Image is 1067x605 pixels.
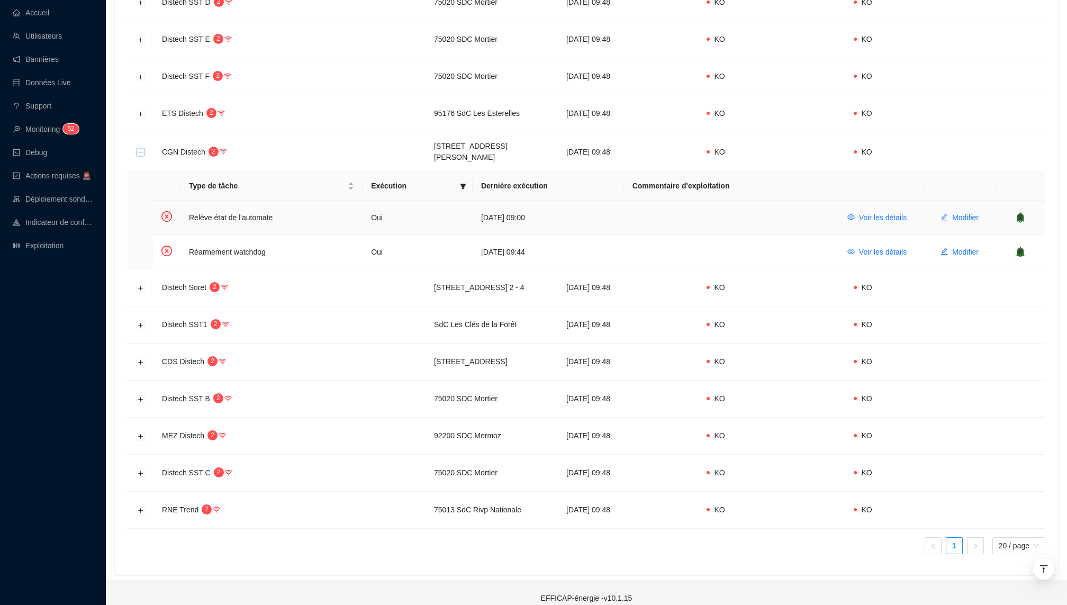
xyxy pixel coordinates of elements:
span: 95176 SdC Les Esterelles [434,109,520,118]
button: Voir les détails [839,243,915,260]
span: Voir les détails [859,212,907,223]
td: [DATE] 09:48 [558,132,694,172]
span: Oui [371,213,383,222]
td: Relève état de l'automate [180,201,363,235]
td: [DATE] 09:48 [558,344,694,381]
span: 2 [216,394,220,402]
span: KO [861,320,872,329]
span: ETS Distech [162,109,203,118]
span: 2 [216,72,220,79]
span: Modifier [952,212,979,223]
span: Distech SST B [162,394,210,403]
sup: 2 [209,147,219,157]
span: KO [861,394,872,403]
span: 2 [211,357,214,365]
div: taille de la page [992,537,1045,554]
span: Distech SST C [162,468,211,477]
sup: 2 [213,71,223,81]
span: 2 [205,505,209,513]
a: notificationBannières [13,55,59,64]
button: Développer la ligne [137,73,145,81]
span: 2 [216,35,220,42]
span: 75020 SDC Mortier [434,35,498,43]
sup: 2 [211,319,221,329]
span: KO [714,72,725,80]
span: edit [941,213,948,221]
button: Développer la ligne [137,358,145,366]
span: KO [861,283,872,292]
sup: 52 [63,124,78,134]
button: Développer la ligne [137,469,145,477]
span: 2 [71,125,75,132]
th: Commentaire d'exploitation [624,172,830,201]
span: KO [714,468,725,477]
span: KO [714,431,725,440]
span: CDS Distech [162,357,204,366]
span: KO [714,283,725,292]
a: teamUtilisateurs [13,32,62,40]
span: wifi [224,395,232,402]
span: wifi [218,110,225,117]
button: Modifier [932,243,987,260]
span: right [972,543,979,549]
button: Développer la ligne [137,506,145,514]
span: [STREET_ADDRESS] 2 - 4 [434,283,524,292]
li: Page précédente [925,537,942,554]
span: wifi [220,148,227,155]
span: Distech SST E [162,35,210,43]
span: KO [714,109,725,118]
span: wifi [224,35,232,43]
span: KO [714,148,725,156]
span: Modifier [952,247,979,258]
sup: 2 [206,108,216,118]
span: KO [714,357,725,366]
span: close-circle [161,211,172,222]
td: [DATE] 09:48 [558,418,694,455]
span: Type de tâche [189,180,346,192]
span: KO [861,431,872,440]
span: Oui [371,248,383,256]
a: codeDebug [13,148,47,157]
a: 1 [946,538,962,554]
button: Développer la ligne [137,110,145,118]
a: heat-mapIndicateur de confort [13,218,93,227]
li: Page suivante [967,537,984,554]
span: bell [1015,212,1026,223]
td: [DATE] 09:48 [558,492,694,529]
span: 5 [67,125,71,132]
span: left [930,543,936,549]
span: 2 [211,431,214,439]
td: [DATE] 09:48 [558,21,694,58]
span: KO [861,35,872,43]
span: [STREET_ADDRESS][PERSON_NAME] [434,142,507,161]
td: [DATE] 09:48 [558,269,694,306]
span: wifi [225,469,232,476]
span: EFFICAP-énergie - v10.1.15 [541,594,632,602]
span: 75020 SDC Mortier [434,468,498,477]
span: KO [714,394,725,403]
a: questionSupport [13,102,51,110]
td: Réarmement watchdog [180,235,363,269]
span: eye [847,248,855,255]
sup: 2 [202,504,212,514]
td: [DATE] 09:44 [473,235,624,269]
sup: 2 [207,356,218,366]
span: KO [861,148,872,156]
button: Modifier [932,209,987,226]
span: KO [861,72,872,80]
span: vertical-align-top [1039,564,1048,574]
span: 92200 SDC Mermoz [434,431,501,440]
span: Exécution [371,180,456,192]
span: [STREET_ADDRESS] [434,357,507,366]
span: KO [861,357,872,366]
button: Voir les détails [839,209,915,226]
span: CGN Distech [162,148,205,156]
button: right [967,537,984,554]
span: KO [861,109,872,118]
span: filter [460,183,466,189]
span: 75013 SdC Rivp Nationale [434,505,521,514]
td: [DATE] 09:00 [473,201,624,235]
span: 2 [213,283,216,291]
span: Distech SST1 [162,320,207,329]
span: KO [714,505,725,514]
